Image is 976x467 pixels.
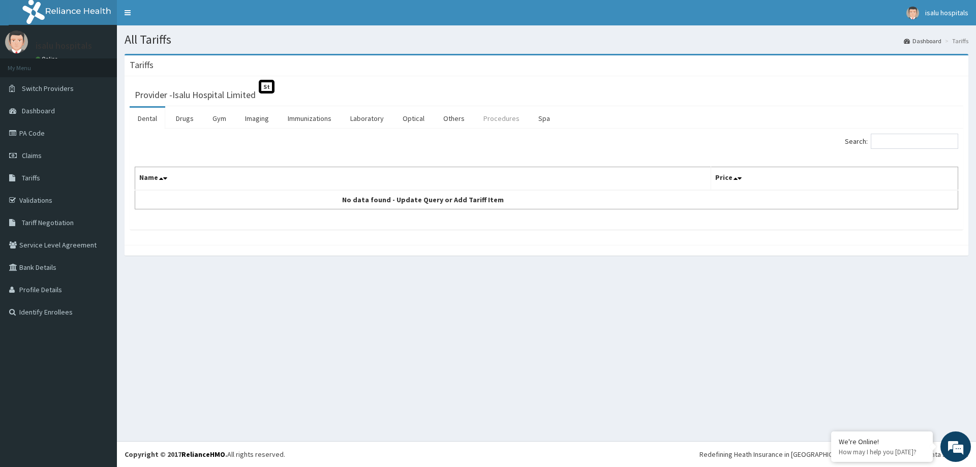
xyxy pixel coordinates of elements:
span: We're online! [59,128,140,231]
p: How may I help you today? [839,448,925,456]
span: Tariffs [22,173,40,182]
footer: All rights reserved. [117,441,976,467]
a: Spa [530,108,558,129]
div: Minimize live chat window [167,5,191,29]
span: isalu hospitals [925,8,968,17]
li: Tariffs [942,37,968,45]
strong: Copyright © 2017 . [125,450,227,459]
a: Optical [394,108,433,129]
a: Others [435,108,473,129]
a: RelianceHMO [181,450,225,459]
a: Immunizations [280,108,340,129]
img: d_794563401_company_1708531726252_794563401 [19,51,41,76]
a: Dental [130,108,165,129]
img: User Image [906,7,919,19]
span: St [259,80,274,94]
div: We're Online! [839,437,925,446]
a: Laboratory [342,108,392,129]
a: Gym [204,108,234,129]
span: Tariff Negotiation [22,218,74,227]
label: Search: [845,134,958,149]
h3: Tariffs [130,60,154,70]
a: Drugs [168,108,202,129]
img: User Image [5,30,28,53]
textarea: Type your message and hit 'Enter' [5,277,194,313]
th: Name [135,167,711,191]
div: Redefining Heath Insurance in [GEOGRAPHIC_DATA] using Telemedicine and Data Science! [699,449,968,459]
input: Search: [871,134,958,149]
span: Claims [22,151,42,160]
span: Dashboard [22,106,55,115]
a: Dashboard [904,37,941,45]
div: Chat with us now [53,57,171,70]
h1: All Tariffs [125,33,968,46]
td: No data found - Update Query or Add Tariff Item [135,190,711,209]
th: Price [711,167,958,191]
a: Online [36,55,60,63]
span: Switch Providers [22,84,74,93]
a: Procedures [475,108,528,129]
a: Imaging [237,108,277,129]
p: isalu hospitals [36,41,92,50]
h3: Provider - Isalu Hospital Limited [135,90,256,100]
